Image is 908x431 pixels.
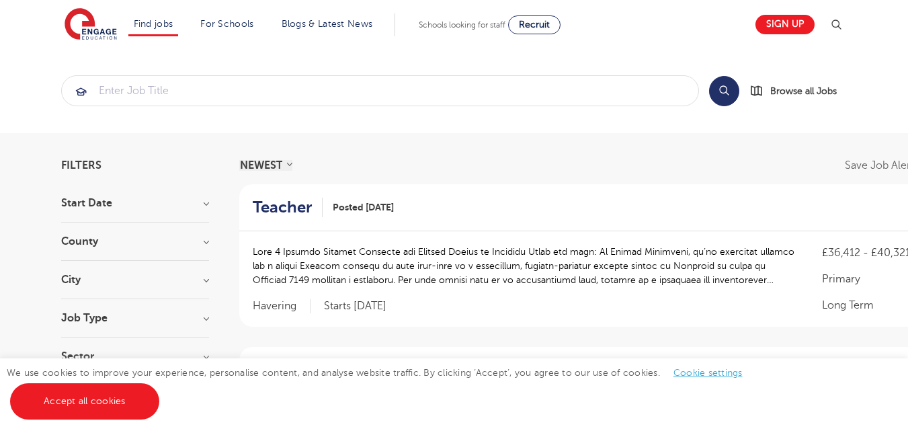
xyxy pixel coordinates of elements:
[61,313,209,323] h3: Job Type
[134,19,173,29] a: Find jobs
[61,274,209,285] h3: City
[10,383,159,420] a: Accept all cookies
[253,299,311,313] span: Havering
[333,200,394,214] span: Posted [DATE]
[253,245,796,287] p: Lore 4 Ipsumdo Sitamet Consecte adi Elitsed Doeius te Incididu Utlab etd magn: Al Enimad Minimven...
[755,15,815,34] a: Sign up
[750,83,848,99] a: Browse all Jobs
[7,368,756,406] span: We use cookies to improve your experience, personalise content, and analyse website traffic. By c...
[282,19,373,29] a: Blogs & Latest News
[61,236,209,247] h3: County
[61,198,209,208] h3: Start Date
[253,198,323,217] a: Teacher
[253,198,312,217] h2: Teacher
[65,8,117,42] img: Engage Education
[508,15,561,34] a: Recruit
[673,368,743,378] a: Cookie settings
[61,160,101,171] span: Filters
[519,19,550,30] span: Recruit
[200,19,253,29] a: For Schools
[419,20,505,30] span: Schools looking for staff
[324,299,386,313] p: Starts [DATE]
[709,76,739,106] button: Search
[61,351,209,362] h3: Sector
[770,83,837,99] span: Browse all Jobs
[62,76,698,106] input: Submit
[61,75,699,106] div: Submit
